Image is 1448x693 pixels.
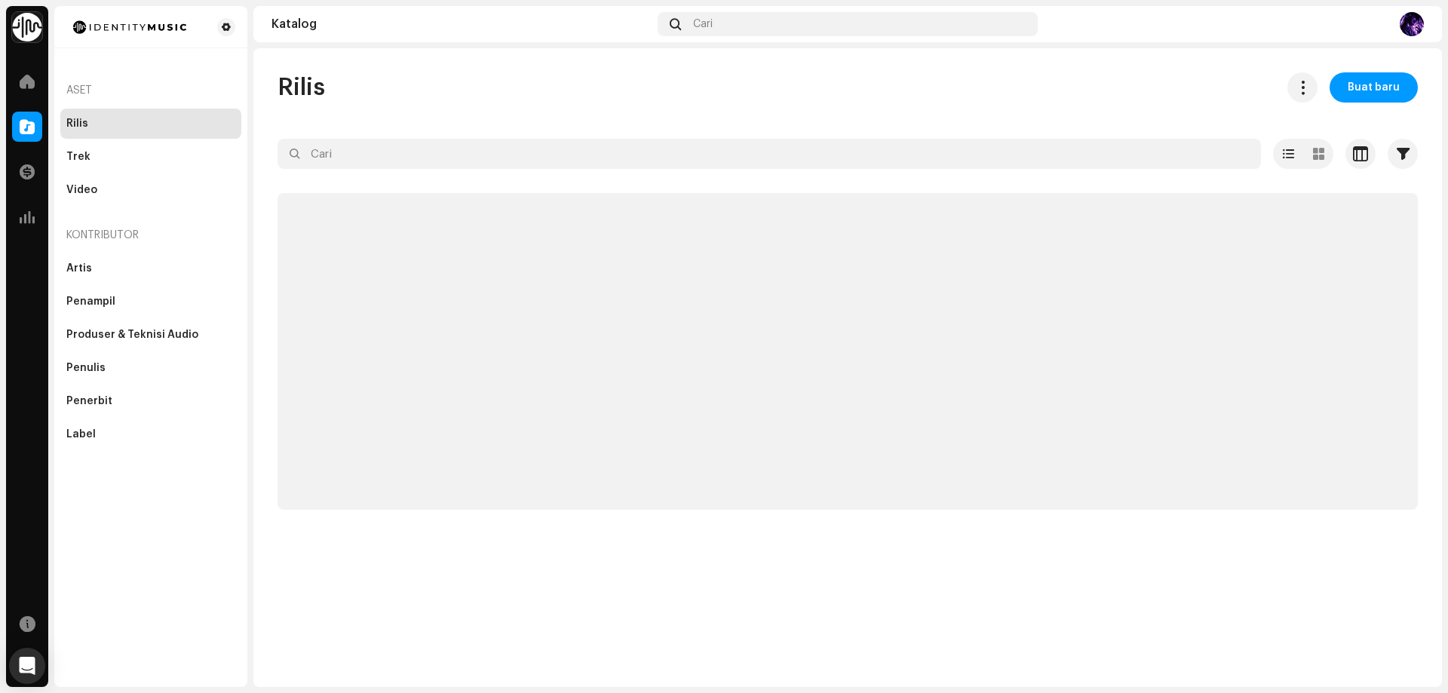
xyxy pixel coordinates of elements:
div: Video [66,184,97,196]
div: Produser & Teknisi Audio [66,329,198,341]
re-m-nav-item: Rilis [60,109,241,139]
re-a-nav-header: Kontributor [60,217,241,253]
re-m-nav-item: Penerbit [60,386,241,416]
div: Penerbit [66,395,112,407]
div: Open Intercom Messenger [9,648,45,684]
div: Rilis [66,118,88,130]
re-m-nav-item: Label [60,419,241,449]
re-a-nav-header: Aset [60,72,241,109]
div: Label [66,428,96,440]
button: Buat baru [1330,72,1418,103]
img: 0f74c21f-6d1c-4dbc-9196-dbddad53419e [12,12,42,42]
span: Buat baru [1348,72,1400,103]
re-m-nav-item: Artis [60,253,241,284]
div: Penulis [66,362,106,374]
re-m-nav-item: Video [60,175,241,205]
div: Trek [66,151,90,163]
div: Penampil [66,296,115,308]
re-m-nav-item: Penulis [60,353,241,383]
div: Katalog [271,18,652,30]
span: Rilis [278,72,325,103]
input: Cari [278,139,1261,169]
re-m-nav-item: Trek [60,142,241,172]
span: Cari [693,18,713,30]
img: 447d8518-ca6d-4be0-9ef6-736020de5490 [1400,12,1424,36]
re-m-nav-item: Penampil [60,287,241,317]
re-m-nav-item: Produser & Teknisi Audio [60,320,241,350]
div: Artis [66,262,92,274]
img: 185c913a-8839-411b-a7b9-bf647bcb215e [66,18,193,36]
